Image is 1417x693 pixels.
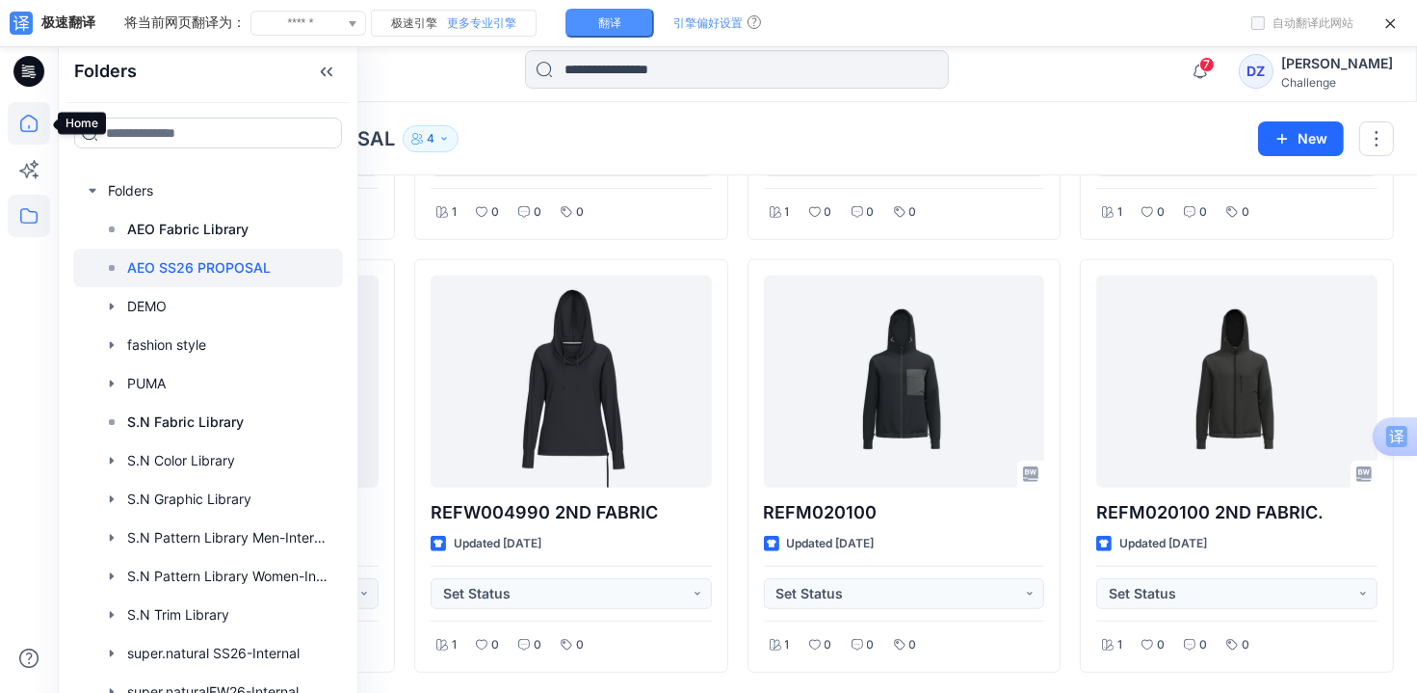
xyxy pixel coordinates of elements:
[1281,75,1393,90] div: Challenge
[491,202,499,223] p: 0
[785,635,790,655] p: 1
[431,499,712,526] p: REFW004990 2ND FABRIC
[534,202,541,223] p: 0
[127,256,271,280] p: AEO SS26 PROPOSAL
[534,635,541,655] p: 0
[1157,635,1165,655] p: 0
[1242,202,1249,223] p: 0
[1239,54,1273,89] div: DZ
[431,276,712,488] a: REFW004990 2ND FABRIC
[1096,276,1378,488] a: REFM020100 2ND FABRIC.
[764,276,1045,488] a: REFM020100
[576,635,584,655] p: 0
[825,202,832,223] p: 0
[1199,635,1207,655] p: 0
[454,534,541,554] p: Updated [DATE]
[403,125,459,152] button: 4
[909,635,917,655] p: 0
[74,40,137,102] p: Folders
[1096,499,1378,526] p: REFM020100 2ND FABRIC.
[867,202,875,223] p: 0
[1157,202,1165,223] p: 0
[1117,635,1122,655] p: 1
[452,202,457,223] p: 1
[785,202,790,223] p: 1
[909,202,917,223] p: 0
[867,635,875,655] p: 0
[1258,121,1344,156] button: New
[491,635,499,655] p: 0
[576,202,584,223] p: 0
[1199,57,1215,72] span: 7
[1117,202,1122,223] p: 1
[127,411,244,434] p: S.N Fabric Library
[452,635,457,655] p: 1
[127,218,249,241] p: AEO Fabric Library
[787,534,875,554] p: Updated [DATE]
[1119,534,1207,554] p: Updated [DATE]
[1281,52,1393,75] div: [PERSON_NAME]
[1199,202,1207,223] p: 0
[427,128,434,149] p: 4
[764,499,1045,526] p: REFM020100
[825,635,832,655] p: 0
[1242,635,1249,655] p: 0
